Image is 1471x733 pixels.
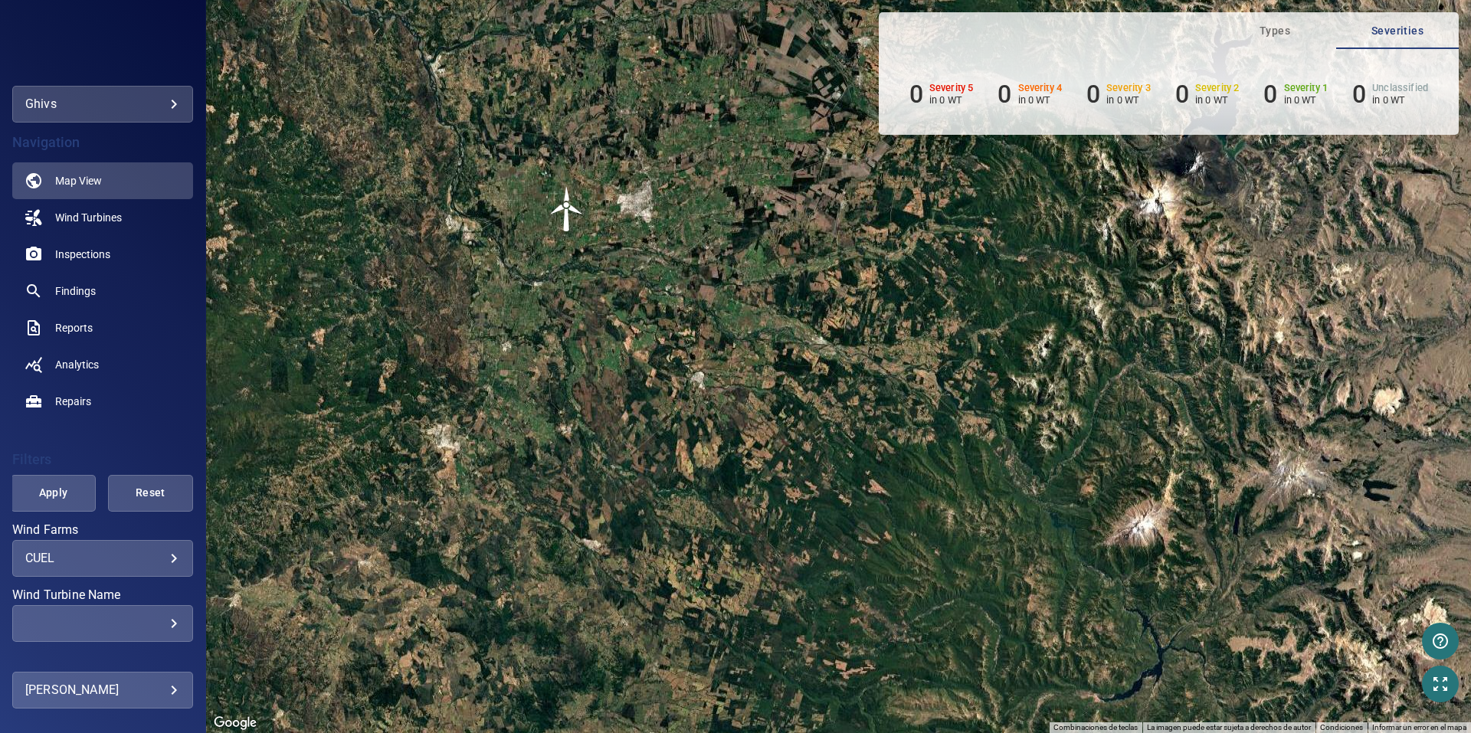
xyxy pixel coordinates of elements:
[55,210,122,225] span: Wind Turbines
[127,483,174,502] span: Reset
[12,524,193,536] label: Wind Farms
[1106,83,1151,93] h6: Severity 3
[1352,80,1366,109] h6: 0
[55,173,102,188] span: Map View
[1018,94,1063,106] p: in 0 WT
[1195,83,1240,93] h6: Severity 2
[12,135,193,150] h4: Navigation
[55,283,96,299] span: Findings
[998,80,1062,109] li: Severity 4
[1372,723,1466,731] a: Informar un error en el mapa
[11,475,96,512] button: Apply
[1086,80,1151,109] li: Severity 3
[1106,94,1151,106] p: in 0 WT
[1175,80,1189,109] h6: 0
[544,186,590,232] gmp-advanced-marker: T10
[1147,723,1311,731] span: La imagen puede estar sujeta a derechos de autor
[25,92,180,116] div: ghivs
[12,236,193,273] a: inspections noActive
[909,80,974,109] li: Severity 5
[12,199,193,236] a: windturbines noActive
[998,80,1011,109] h6: 0
[929,83,974,93] h6: Severity 5
[1018,83,1063,93] h6: Severity 4
[1195,94,1240,106] p: in 0 WT
[25,551,180,565] div: CUEL
[210,713,260,733] a: Abrir esta área en Google Maps (se abre en una ventana nueva)
[55,394,91,409] span: Repairs
[1372,94,1428,106] p: in 0 WT
[12,452,193,467] h4: Filters
[12,162,193,199] a: map active
[1175,80,1240,109] li: Severity 2
[210,713,260,733] img: Google
[1223,21,1327,41] span: Types
[12,540,193,577] div: Wind Farms
[12,383,193,420] a: repairs noActive
[55,357,99,372] span: Analytics
[1352,80,1428,109] li: Severity Unclassified
[909,80,923,109] h6: 0
[12,86,193,123] div: ghivs
[929,94,974,106] p: in 0 WT
[12,605,193,642] div: Wind Turbine Name
[1263,80,1277,109] h6: 0
[1284,94,1328,106] p: in 0 WT
[25,678,180,702] div: [PERSON_NAME]
[1345,21,1450,41] span: Severities
[1372,83,1428,93] h6: Unclassified
[72,38,133,54] img: ghivs-logo
[12,589,193,601] label: Wind Turbine Name
[544,186,590,232] img: windFarmIcon.svg
[1086,80,1100,109] h6: 0
[12,309,193,346] a: reports noActive
[55,320,93,335] span: Reports
[1320,723,1363,731] a: Condiciones
[12,273,193,309] a: findings noActive
[1053,722,1138,733] button: Combinaciones de teclas
[1263,80,1328,109] li: Severity 1
[1284,83,1328,93] h6: Severity 1
[30,483,77,502] span: Apply
[12,346,193,383] a: analytics noActive
[55,247,110,262] span: Inspections
[108,475,193,512] button: Reset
